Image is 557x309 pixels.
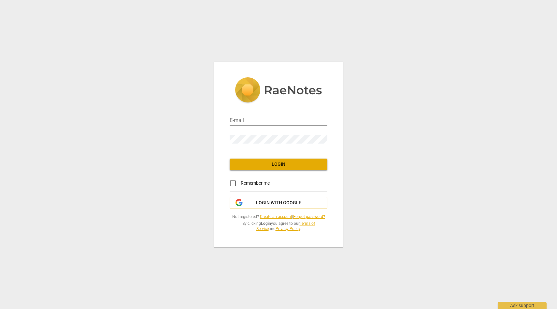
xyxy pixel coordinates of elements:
span: Not registered? | [230,214,327,220]
a: Privacy Policy [276,226,300,231]
span: Login [235,161,322,168]
span: Login with Google [256,200,301,206]
span: Remember me [241,180,270,187]
button: Login with Google [230,197,327,209]
a: Forgot password? [293,214,325,219]
a: Create an account [260,214,292,219]
b: Login [261,221,271,226]
img: 5ac2273c67554f335776073100b6d88f.svg [235,77,322,104]
div: Ask support [498,302,547,309]
a: Terms of Service [256,221,315,231]
span: By clicking you agree to our and . [230,221,327,232]
button: Login [230,159,327,170]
